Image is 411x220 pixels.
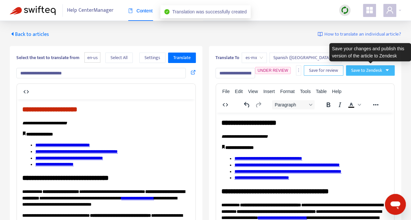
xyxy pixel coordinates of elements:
[235,89,243,94] span: Edit
[105,53,133,63] button: Select All
[111,54,128,61] span: Select All
[346,65,395,76] button: Save to Zendeskcaret-down
[346,100,362,109] div: Text color Black
[263,89,275,94] span: Insert
[241,100,252,109] button: Undo
[128,8,153,13] span: Content
[334,100,345,109] button: Italic
[253,100,264,109] button: Redo
[329,43,411,61] div: Save your changes and publish this version of the article to Zendesk
[172,9,247,14] span: Translation was successfully created
[145,54,160,61] span: Settings
[164,9,170,14] span: check-circle
[366,6,373,14] span: appstore
[67,4,113,17] span: Help Center Manager
[385,194,406,215] iframe: Button to launch messaging window
[215,54,239,61] b: Translate To
[296,68,301,72] span: more
[272,100,315,109] button: Block Paragraph
[280,89,295,94] span: Format
[341,6,349,14] img: sync.dc5367851b00ba804db3.png
[309,67,338,74] span: Save for review
[273,53,337,63] span: Spanish (Mexico)
[248,89,258,94] span: View
[300,89,311,94] span: Tools
[128,8,133,13] span: book
[304,65,343,76] button: Save for review
[139,53,165,63] button: Settings
[351,67,382,74] span: Save to Zendesk
[386,6,394,14] span: user
[332,89,341,94] span: Help
[10,6,56,15] img: Swifteq
[323,100,334,109] button: Bold
[316,89,327,94] span: Table
[16,54,79,61] b: Select the text to translate from
[317,32,323,37] img: image-link
[258,68,288,73] span: UNDER REVIEW
[324,31,401,38] span: How to translate an individual article?
[275,102,307,107] span: Paragraph
[168,53,196,63] button: Translate
[246,53,263,63] span: es-mx
[173,54,191,61] span: Translate
[10,31,15,37] span: caret-left
[317,31,401,38] a: How to translate an individual article?
[10,30,49,39] span: Back to articles
[385,68,389,72] span: caret-down
[84,52,100,63] span: en-us
[296,65,301,76] button: more
[222,89,230,94] span: File
[370,100,381,109] button: Reveal or hide additional toolbar items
